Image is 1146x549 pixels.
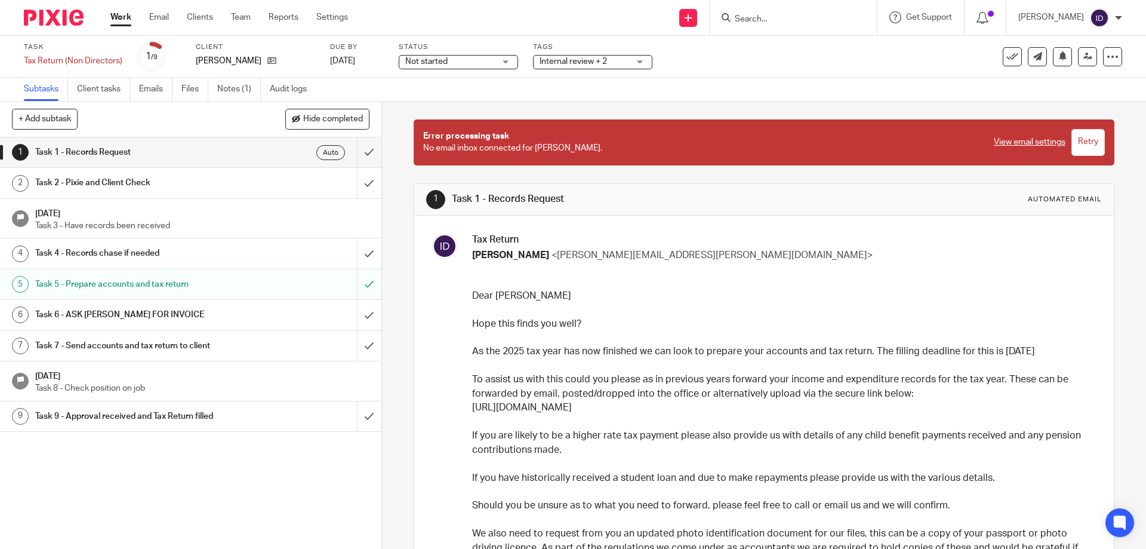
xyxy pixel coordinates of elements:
p: Task 3 - Have records been received [35,220,369,232]
label: Tags [533,42,652,52]
div: Auto [316,145,345,160]
span: Not started [405,57,448,66]
p: Hope this finds you well? [472,317,1092,331]
a: View email settings [994,136,1065,148]
p: If you have historically received a student loan and due to make repayments please provide us wit... [472,471,1092,485]
a: Clients [187,11,213,23]
p: Dear [PERSON_NAME] [472,289,1092,303]
label: Client [196,42,315,52]
div: 9 [12,408,29,425]
p: Task 8 - Check position on job [35,382,369,394]
div: 1 [426,190,445,209]
div: 1 [12,144,29,161]
a: Client tasks [77,78,130,101]
input: Search [734,14,841,25]
h1: Task 9 - Approval received and Tax Return filled [35,407,242,425]
label: Task [24,42,122,52]
a: Reports [269,11,298,23]
span: Error processing task [423,132,509,140]
div: 1 [146,50,158,63]
small: /9 [151,54,158,60]
p: No email inbox connected for [PERSON_NAME]. [423,130,981,155]
a: [URL][DOMAIN_NAME] [472,403,572,412]
a: Team [231,11,251,23]
h1: Task 1 - Records Request [452,193,790,206]
span: <[PERSON_NAME][EMAIL_ADDRESS][PERSON_NAME][DOMAIN_NAME]> [552,250,873,260]
div: Automated email [1028,195,1102,204]
h1: Task 1 - Records Request [35,143,242,161]
h1: Task 4 - Records chase if needed [35,244,242,262]
h1: [DATE] [35,367,369,382]
a: Files [181,78,208,101]
div: 5 [12,276,29,293]
p: If you are likely to be a higher rate tax payment please also provide us with details of any chil... [472,429,1092,457]
div: 7 [12,338,29,354]
p: To assist us with this could you please as in previous years forward your income and expenditure ... [472,373,1092,401]
h1: [DATE] [35,205,369,220]
p: Should you be unsure as to what you need to forward, please feel free to call or email us and we ... [472,499,1092,513]
div: 4 [12,246,29,262]
span: [DATE] [330,57,355,65]
h1: Task 2 - Pixie and Client Check [35,174,242,192]
img: Pixie [24,10,84,26]
span: [PERSON_NAME] [472,250,549,260]
a: Audit logs [270,78,316,101]
span: Get Support [906,13,952,22]
span: Hide completed [303,115,363,124]
a: Settings [316,11,348,23]
p: [PERSON_NAME] [1018,11,1084,23]
a: Notes (1) [217,78,261,101]
h1: Task 7 - Send accounts and tax return to client [35,337,242,355]
label: Status [399,42,518,52]
img: svg%3E [1090,8,1109,27]
p: [PERSON_NAME] [196,55,261,67]
h1: Task 6 - ASK [PERSON_NAME] FOR INVOICE [35,306,242,324]
a: Work [110,11,131,23]
input: Retry [1071,129,1105,156]
p: As the 2025 tax year has now finished we can look to prepare your accounts and tax return. The fi... [472,345,1092,358]
span: Internal review + 2 [540,57,607,66]
label: Due by [330,42,384,52]
h3: Tax Return [472,234,1092,246]
div: 6 [12,306,29,323]
a: Emails [139,78,172,101]
div: Tax Return (Non Directors) [24,55,122,67]
a: Email [149,11,169,23]
button: + Add subtask [12,109,78,129]
button: Hide completed [285,109,369,129]
div: 2 [12,175,29,192]
h1: Task 5 - Prepare accounts and tax return [35,275,242,293]
img: svg%3E [432,234,457,259]
a: Subtasks [24,78,68,101]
